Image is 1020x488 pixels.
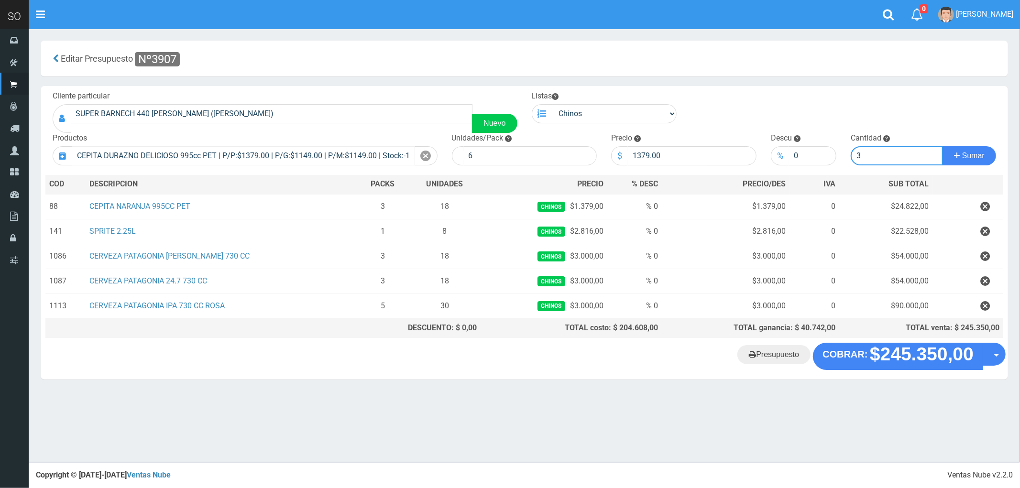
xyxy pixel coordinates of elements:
[361,323,477,334] div: DESCUENTO: $ 0,00
[737,345,811,364] a: Presupuesto
[789,146,836,165] input: 000
[532,91,559,102] label: Listas
[666,323,835,334] div: TOTAL ganancia: $ 40.742,00
[481,244,607,269] td: $3.000,00
[823,179,835,188] span: IVA
[72,146,415,165] input: Introduzca el nombre del producto
[956,10,1013,19] span: [PERSON_NAME]
[45,194,86,219] td: 88
[628,146,757,165] input: 000
[452,133,504,144] label: Unidades/Pack
[45,269,86,293] td: 1087
[607,219,662,244] td: % 0
[408,244,481,269] td: 18
[662,219,790,244] td: $2.816,00
[89,202,190,211] a: CEPITA NARANJA 995CC PET
[127,470,171,479] a: Ventas Nube
[485,323,658,334] div: TOTAL costo: $ 204.608,00
[888,179,929,190] span: SUB TOTAL
[843,323,999,334] div: TOTAL venta: $ 245.350,00
[464,146,597,165] input: 000
[537,301,565,311] span: Chinos
[45,175,86,194] th: COD
[472,114,517,133] a: Nuevo
[839,293,932,318] td: $90.000,00
[662,194,790,219] td: $1.379,00
[89,301,225,310] a: CERVEZA PATAGONIA IPA 730 CC ROSA
[408,269,481,293] td: 18
[790,194,839,219] td: 0
[89,251,250,260] a: CERVEZA PATAGONIA [PERSON_NAME] 730 CC
[53,133,87,144] label: Productos
[943,146,996,165] button: Sumar
[962,152,985,160] span: Sumar
[89,227,136,236] a: SPRITE 2.25L
[357,244,408,269] td: 3
[45,244,86,269] td: 1086
[53,91,110,102] label: Cliente particular
[662,269,790,293] td: $3.000,00
[790,244,839,269] td: 0
[45,293,86,318] td: 1113
[839,219,932,244] td: $22.528,00
[607,194,662,219] td: % 0
[947,470,1013,481] div: Ventas Nube v2.2.0
[813,343,983,369] button: COBRAR: $245.350,00
[357,269,408,293] td: 3
[45,219,86,244] td: 141
[357,219,408,244] td: 1
[408,194,481,219] td: 18
[537,251,565,261] span: Chinos
[771,146,789,165] div: %
[662,293,790,318] td: $3.000,00
[611,146,628,165] div: $
[577,179,603,190] span: PRECIO
[839,244,932,269] td: $54.000,00
[607,293,662,318] td: % 0
[851,133,881,144] label: Cantidad
[537,276,565,286] span: Chinos
[481,194,607,219] td: $1.379,00
[611,133,632,144] label: Precio
[408,175,481,194] th: UNIDADES
[839,269,932,293] td: $54.000,00
[938,7,954,22] img: User Image
[408,219,481,244] td: 8
[481,293,607,318] td: $3.000,00
[743,179,786,188] span: PRECIO/DES
[851,146,943,165] input: Cantidad
[103,179,138,188] span: CRIPCION
[408,293,481,318] td: 30
[823,349,867,359] strong: COBRAR:
[790,219,839,244] td: 0
[632,179,658,188] span: % DESC
[771,133,792,144] label: Descu
[790,293,839,318] td: 0
[790,269,839,293] td: 0
[481,269,607,293] td: $3.000,00
[61,54,133,64] span: Editar Presupuesto
[537,227,565,237] span: Chinos
[135,52,180,66] span: Nº3907
[662,244,790,269] td: $3.000,00
[607,269,662,293] td: % 0
[357,175,408,194] th: PACKS
[607,244,662,269] td: % 0
[357,194,408,219] td: 3
[71,104,472,123] input: Consumidor Final
[537,202,565,212] span: Chinos
[36,470,171,479] strong: Copyright © [DATE]-[DATE]
[86,175,357,194] th: DES
[839,194,932,219] td: $24.822,00
[89,276,207,285] a: CERVEZA PATAGONIA 24.7 730 CC
[357,293,408,318] td: 5
[481,219,607,244] td: $2.816,00
[920,4,928,13] span: 0
[870,344,974,365] strong: $245.350,00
